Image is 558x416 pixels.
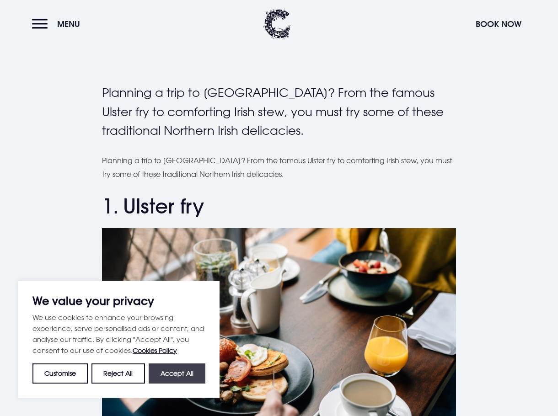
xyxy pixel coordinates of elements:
span: Menu [57,19,80,29]
h2: 1. Ulster fry [102,194,456,219]
button: Reject All [91,363,145,384]
button: Customise [32,363,88,384]
button: Accept All [149,363,205,384]
a: Cookies Policy [133,347,177,354]
p: We use cookies to enhance your browsing experience, serve personalised ads or content, and analys... [32,312,205,356]
p: We value your privacy [32,295,205,306]
button: Book Now [471,14,526,34]
div: We value your privacy [18,281,220,398]
p: Planning a trip to [GEOGRAPHIC_DATA]? From the famous Ulster fry to comforting Irish stew, you mu... [102,83,456,140]
p: Planning a trip to [GEOGRAPHIC_DATA]? From the famous Ulster fry to comforting Irish stew, you mu... [102,154,456,181]
button: Menu [32,14,85,34]
img: Clandeboye Lodge [263,9,291,39]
